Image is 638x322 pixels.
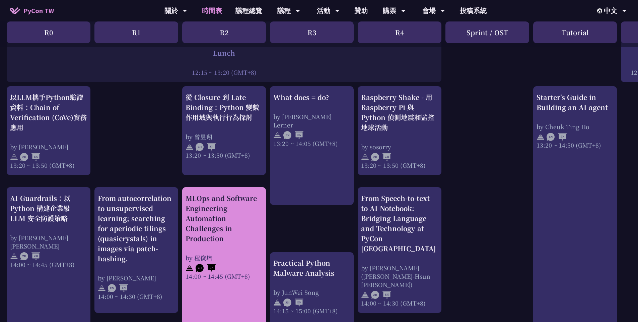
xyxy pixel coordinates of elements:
div: R2 [182,21,266,43]
div: What does = do? [273,92,350,102]
div: by sosorry [361,143,438,151]
div: by 程俊培 [186,254,263,262]
div: 14:00 ~ 14:30 (GMT+8) [98,292,175,301]
div: 13:20 ~ 14:50 (GMT+8) [537,141,614,149]
img: svg+xml;base64,PHN2ZyB4bWxucz0iaHR0cDovL3d3dy53My5vcmcvMjAwMC9zdmciIHdpZHRoPSIyNCIgaGVpZ2h0PSIyNC... [273,131,281,139]
img: svg+xml;base64,PHN2ZyB4bWxucz0iaHR0cDovL3d3dy53My5vcmcvMjAwMC9zdmciIHdpZHRoPSIyNCIgaGVpZ2h0PSIyNC... [361,153,369,161]
div: 14:00 ~ 14:45 (GMT+8) [10,260,87,269]
div: 13:20 ~ 13:50 (GMT+8) [186,151,263,159]
img: ZHZH.38617ef.svg [371,153,391,161]
div: Raspberry Shake - 用 Raspberry Pi 與 Python 偵測地震和監控地球活動 [361,92,438,132]
div: by [PERSON_NAME]([PERSON_NAME]-Hsun [PERSON_NAME]) [361,264,438,289]
div: Sprint / OST [445,21,529,43]
img: ZHZH.38617ef.svg [20,252,40,260]
div: 14:00 ~ 14:30 (GMT+8) [361,299,438,307]
div: by 曾昱翔 [186,132,263,141]
img: svg+xml;base64,PHN2ZyB4bWxucz0iaHR0cDovL3d3dy53My5vcmcvMjAwMC9zdmciIHdpZHRoPSIyNCIgaGVpZ2h0PSIyNC... [10,252,18,260]
img: svg+xml;base64,PHN2ZyB4bWxucz0iaHR0cDovL3d3dy53My5vcmcvMjAwMC9zdmciIHdpZHRoPSIyNCIgaGVpZ2h0PSIyNC... [361,291,369,299]
div: Practical Python Malware Analysis [273,258,350,278]
div: 13:20 ~ 13:50 (GMT+8) [361,161,438,169]
a: 從 Closure 到 Late Binding：Python 變數作用域與執行行為探討 by 曾昱翔 13:20 ~ 13:50 (GMT+8) [186,92,263,169]
a: From Speech-to-text to AI Notebook: Bridging Language and Technology at PyCon [GEOGRAPHIC_DATA] b... [361,193,438,307]
img: svg+xml;base64,PHN2ZyB4bWxucz0iaHR0cDovL3d3dy53My5vcmcvMjAwMC9zdmciIHdpZHRoPSIyNCIgaGVpZ2h0PSIyNC... [186,264,194,272]
div: From autocorrelation to unsupervised learning; searching for aperiodic tilings (quasicrystals) in... [98,193,175,264]
div: 以LLM攜手Python驗證資料：Chain of Verification (CoVe)實務應用 [10,92,87,132]
a: Raspberry Shake - 用 Raspberry Pi 與 Python 偵測地震和監控地球活動 by sosorry 13:20 ~ 13:50 (GMT+8) [361,92,438,169]
div: AI Guardrails：以 Python 構建企業級 LLM 安全防護策略 [10,193,87,223]
img: ZHEN.371966e.svg [196,264,216,272]
div: 14:15 ~ 15:00 (GMT+8) [273,307,350,315]
span: PyCon TW [23,6,54,16]
div: R4 [358,21,441,43]
div: 13:20 ~ 14:05 (GMT+8) [273,139,350,148]
img: ENEN.5a408d1.svg [283,131,303,139]
img: svg+xml;base64,PHN2ZyB4bWxucz0iaHR0cDovL3d3dy53My5vcmcvMjAwMC9zdmciIHdpZHRoPSIyNCIgaGVpZ2h0PSIyNC... [98,284,106,292]
div: by [PERSON_NAME] [10,143,87,151]
a: AI Guardrails：以 Python 構建企業級 LLM 安全防護策略 by [PERSON_NAME] [PERSON_NAME] 14:00 ~ 14:45 (GMT+8) [10,193,87,319]
div: R3 [270,21,354,43]
img: svg+xml;base64,PHN2ZyB4bWxucz0iaHR0cDovL3d3dy53My5vcmcvMjAwMC9zdmciIHdpZHRoPSIyNCIgaGVpZ2h0PSIyNC... [10,153,18,161]
div: Tutorial [533,21,617,43]
div: 14:00 ~ 14:45 (GMT+8) [186,272,263,280]
img: ZHEN.371966e.svg [371,291,391,299]
img: Locale Icon [597,8,604,13]
div: Lunch [10,48,438,58]
img: Home icon of PyCon TW 2025 [10,7,20,14]
a: From autocorrelation to unsupervised learning; searching for aperiodic tilings (quasicrystals) in... [98,193,175,307]
div: Starter's Guide in Building an AI agent [537,92,614,112]
div: MLOps and Software Engineering Automation Challenges in Production [186,193,263,244]
img: ZHEN.371966e.svg [20,153,40,161]
img: ENEN.5a408d1.svg [547,133,567,141]
img: ZHZH.38617ef.svg [196,143,216,151]
img: svg+xml;base64,PHN2ZyB4bWxucz0iaHR0cDovL3d3dy53My5vcmcvMjAwMC9zdmciIHdpZHRoPSIyNCIgaGVpZ2h0PSIyNC... [537,133,545,141]
div: by [PERSON_NAME] [PERSON_NAME] [10,233,87,250]
div: R1 [94,21,178,43]
div: by Cheuk Ting Ho [537,122,614,131]
div: 12:15 ~ 13:20 (GMT+8) [10,68,438,76]
div: by [PERSON_NAME] Lerner [273,112,350,129]
div: by JunWei Song [273,288,350,297]
div: 從 Closure 到 Late Binding：Python 變數作用域與執行行為探討 [186,92,263,122]
div: 13:20 ~ 13:50 (GMT+8) [10,161,87,169]
a: MLOps and Software Engineering Automation Challenges in Production by 程俊培 14:00 ~ 14:45 (GMT+8) [186,193,263,319]
a: What does = do? by [PERSON_NAME] Lerner 13:20 ~ 14:05 (GMT+8) [273,92,350,199]
img: ENEN.5a408d1.svg [108,284,128,292]
img: ZHEN.371966e.svg [283,299,303,307]
img: svg+xml;base64,PHN2ZyB4bWxucz0iaHR0cDovL3d3dy53My5vcmcvMjAwMC9zdmciIHdpZHRoPSIyNCIgaGVpZ2h0PSIyNC... [186,143,194,151]
a: 以LLM攜手Python驗證資料：Chain of Verification (CoVe)實務應用 by [PERSON_NAME] 13:20 ~ 13:50 (GMT+8) [10,92,87,169]
div: by [PERSON_NAME] [98,274,175,282]
div: From Speech-to-text to AI Notebook: Bridging Language and Technology at PyCon [GEOGRAPHIC_DATA] [361,193,438,254]
img: svg+xml;base64,PHN2ZyB4bWxucz0iaHR0cDovL3d3dy53My5vcmcvMjAwMC9zdmciIHdpZHRoPSIyNCIgaGVpZ2h0PSIyNC... [273,299,281,307]
a: PyCon TW [3,2,61,19]
div: R0 [7,21,90,43]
